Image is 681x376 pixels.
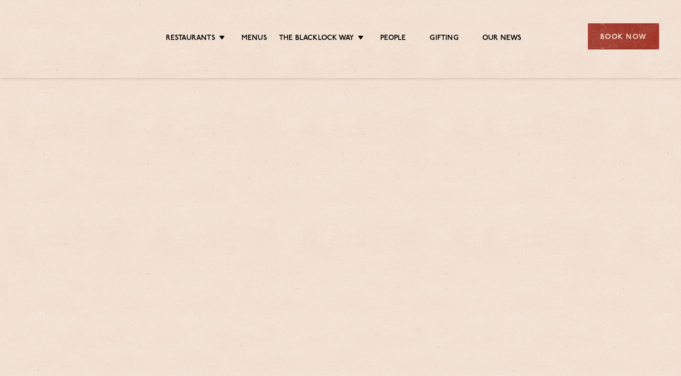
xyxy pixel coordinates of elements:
[588,23,659,49] div: Book Now
[166,34,215,44] a: Restaurants
[22,9,105,64] img: svg%3E
[279,34,354,44] a: The Blacklock Way
[430,34,458,44] a: Gifting
[482,34,522,44] a: Our News
[380,34,406,44] a: People
[241,34,267,44] a: Menus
